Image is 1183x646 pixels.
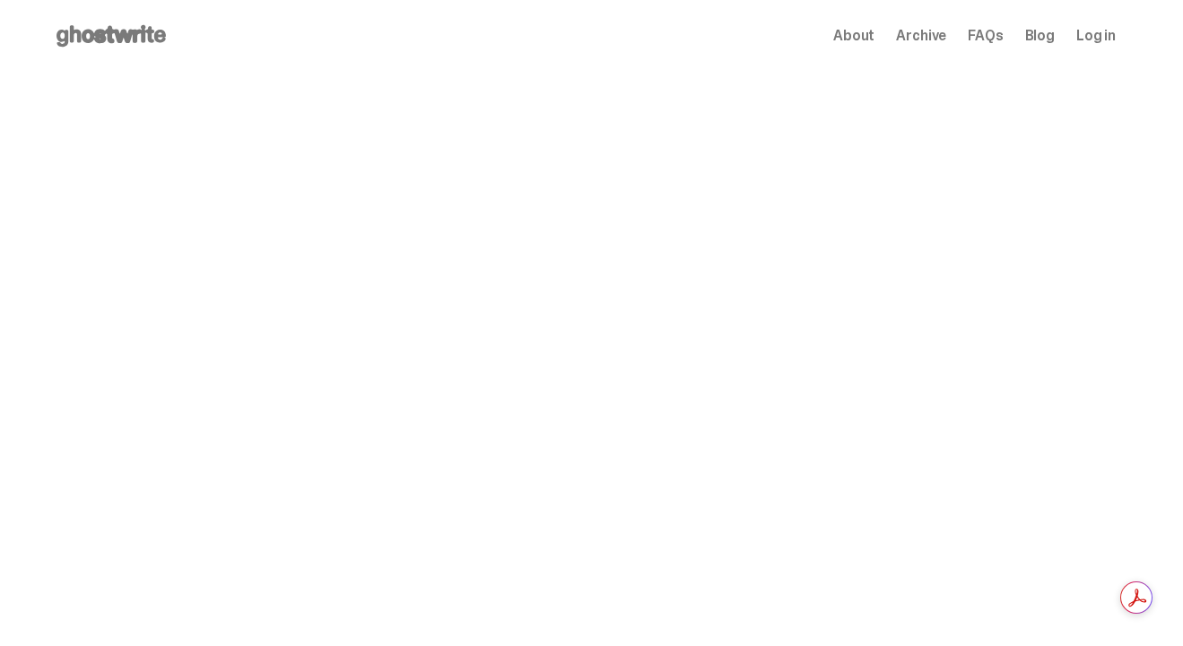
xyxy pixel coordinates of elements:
p: This was the first ghostwrite x MLB blind box ever created. The first MLB rookie ghosts. The firs... [54,493,484,542]
a: Log in [1076,29,1116,43]
a: Archive [896,29,946,43]
a: FAQs [968,29,1003,43]
h2: MLB "Game Face" [54,443,484,486]
a: View the Recap [54,571,212,610]
span: Archived [75,411,135,425]
a: About [833,29,874,43]
a: Blog [1025,29,1055,43]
